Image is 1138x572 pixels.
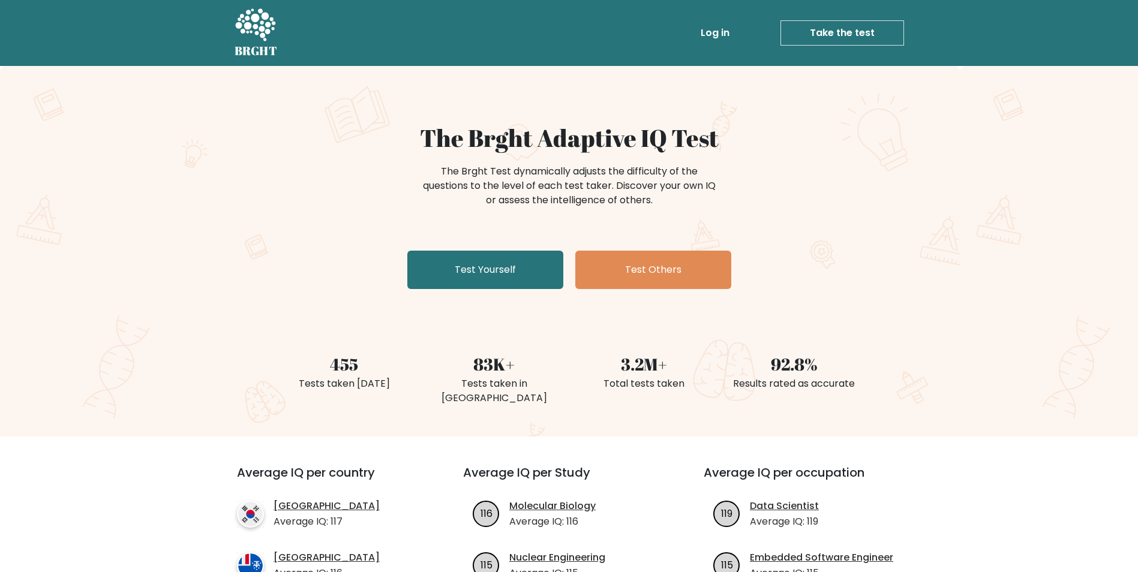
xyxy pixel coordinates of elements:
[750,550,893,565] a: Embedded Software Engineer
[696,21,734,45] a: Log in
[576,377,712,391] div: Total tests taken
[509,550,605,565] a: Nuclear Engineering
[750,499,819,513] a: Data Scientist
[481,506,493,520] text: 116
[235,44,278,58] h5: BRGHT
[277,377,412,391] div: Tests taken [DATE]
[780,20,904,46] a: Take the test
[274,514,380,529] p: Average IQ: 117
[237,465,420,494] h3: Average IQ per country
[274,499,380,513] a: [GEOGRAPHIC_DATA]
[237,501,264,528] img: country
[407,251,563,289] a: Test Yourself
[575,251,731,289] a: Test Others
[419,164,719,207] div: The Brght Test dynamically adjusts the difficulty of the questions to the level of each test take...
[726,377,862,391] div: Results rated as accurate
[463,465,675,494] h3: Average IQ per Study
[277,351,412,377] div: 455
[481,558,493,571] text: 115
[274,550,380,565] a: [GEOGRAPHIC_DATA]
[721,506,732,520] text: 119
[277,124,862,152] h1: The Brght Adaptive IQ Test
[427,351,562,377] div: 83K+
[509,514,596,529] p: Average IQ: 116
[704,465,915,494] h3: Average IQ per occupation
[235,5,278,61] a: BRGHT
[509,499,596,513] a: Molecular Biology
[576,351,712,377] div: 3.2M+
[721,558,733,571] text: 115
[726,351,862,377] div: 92.8%
[750,514,819,529] p: Average IQ: 119
[427,377,562,405] div: Tests taken in [GEOGRAPHIC_DATA]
